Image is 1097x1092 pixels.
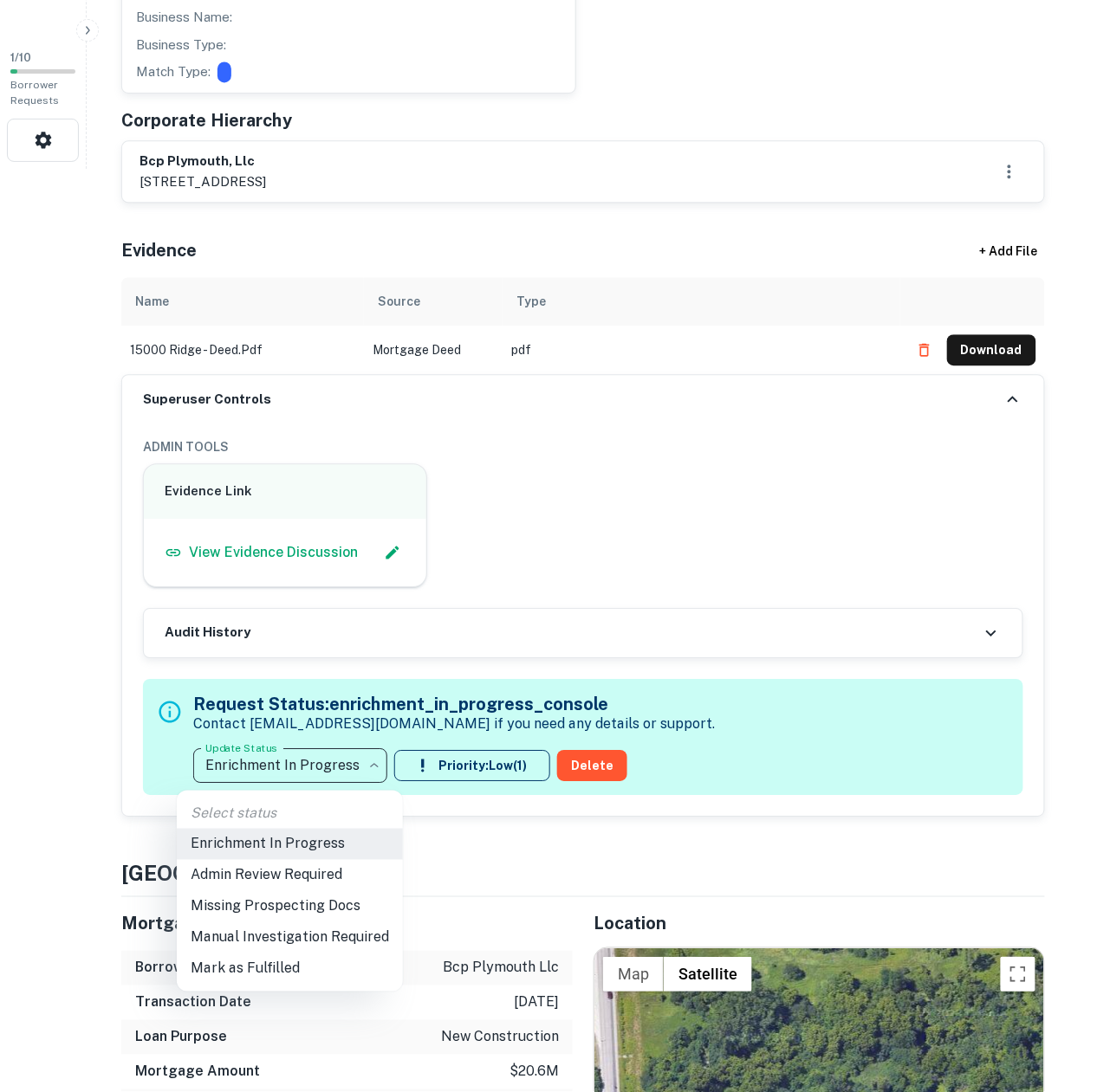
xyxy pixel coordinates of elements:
[177,829,403,860] li: Enrichment In Progress
[177,922,403,953] li: Manual Investigation Required
[1010,953,1097,1037] iframe: Chat Widget
[177,953,403,985] li: Mark as Fulfilled
[177,891,403,922] li: Missing Prospecting Docs
[177,860,403,891] li: Admin Review Required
